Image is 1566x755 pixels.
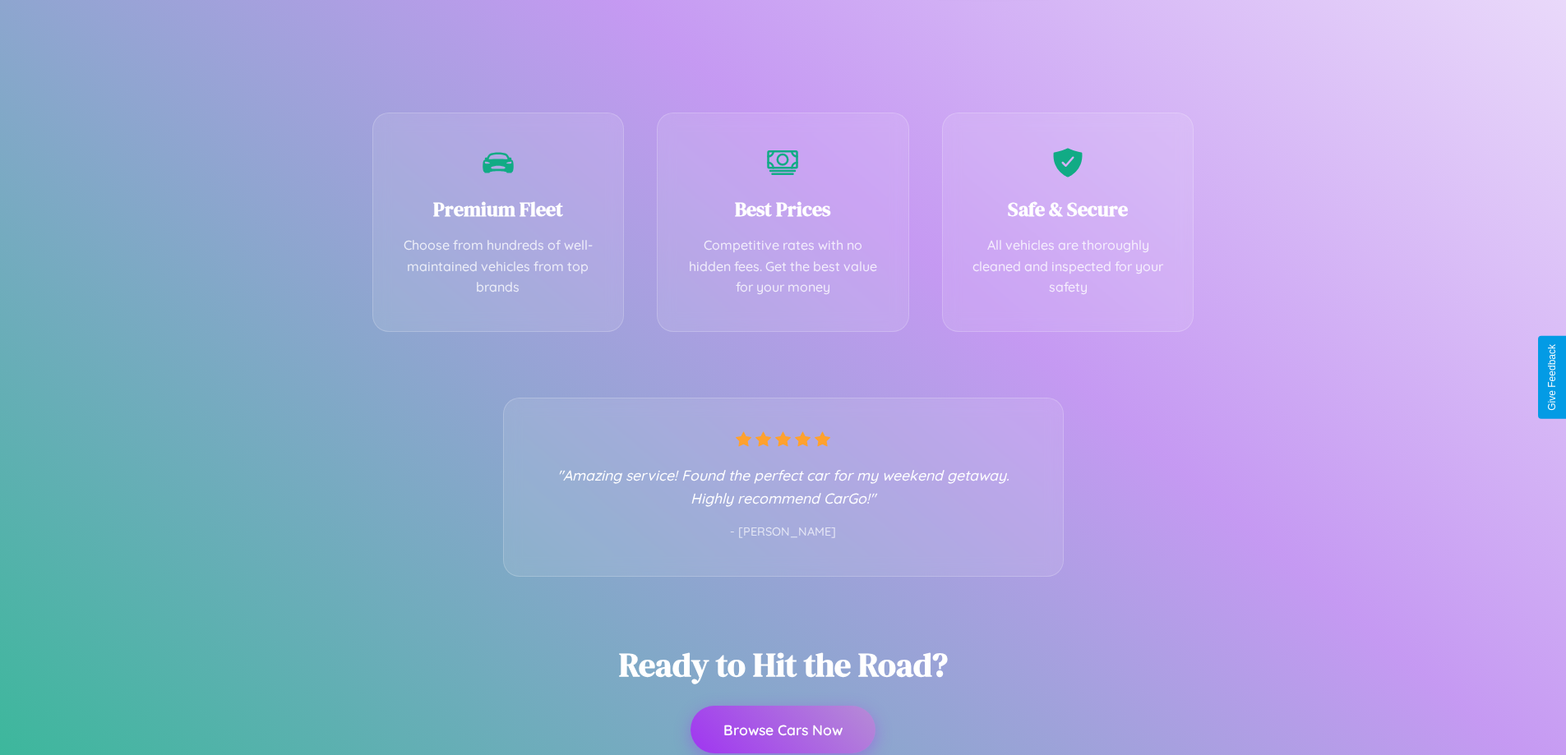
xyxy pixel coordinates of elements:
p: - [PERSON_NAME] [537,522,1030,543]
h2: Ready to Hit the Road? [619,642,948,687]
p: Competitive rates with no hidden fees. Get the best value for your money [682,235,884,298]
p: "Amazing service! Found the perfect car for my weekend getaway. Highly recommend CarGo!" [537,463,1030,509]
h3: Best Prices [682,196,884,223]
p: All vehicles are thoroughly cleaned and inspected for your safety [968,235,1169,298]
div: Give Feedback [1546,344,1558,411]
h3: Premium Fleet [398,196,599,223]
h3: Safe & Secure [968,196,1169,223]
button: Browse Cars Now [691,706,875,753]
p: Choose from hundreds of well-maintained vehicles from top brands [398,235,599,298]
